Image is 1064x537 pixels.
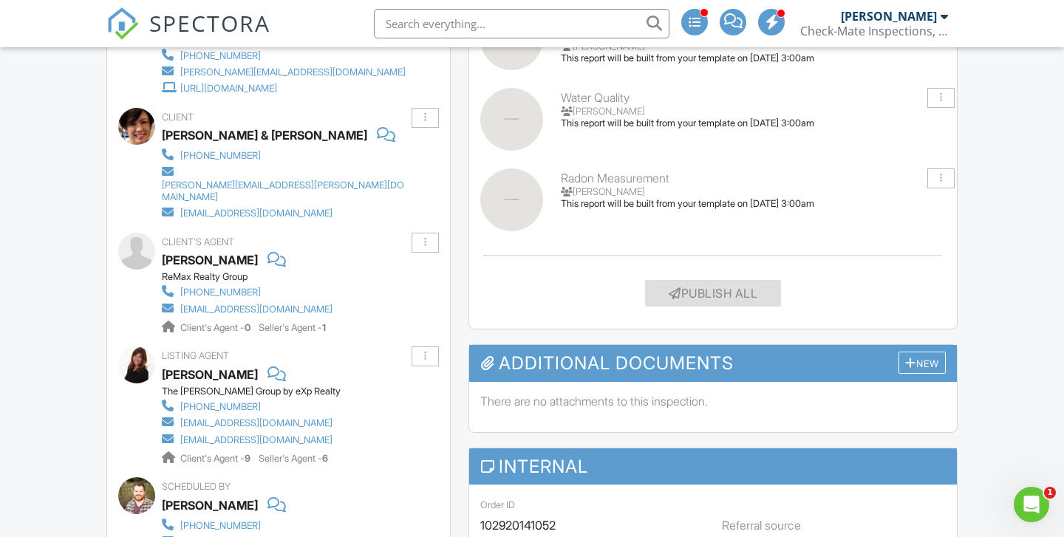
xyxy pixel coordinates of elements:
[162,47,406,63] a: [PHONE_NUMBER]
[561,89,946,106] div: Water Quality
[162,363,258,386] a: [PERSON_NAME]
[645,280,781,307] a: Publish All
[180,208,332,219] div: [EMAIL_ADDRESS][DOMAIN_NAME]
[561,198,946,210] div: This report will be built from your template on [DATE] 3:00am
[162,516,406,533] a: [PHONE_NUMBER]
[180,66,406,78] div: [PERSON_NAME][EMAIL_ADDRESS][DOMAIN_NAME]
[162,414,332,430] a: [EMAIL_ADDRESS][DOMAIN_NAME]
[149,7,270,38] span: SPECTORA
[162,163,412,205] a: [PERSON_NAME][EMAIL_ADDRESS][PERSON_NAME][DOMAIN_NAME]
[841,9,937,24] div: [PERSON_NAME]
[561,186,946,198] div: [PERSON_NAME]
[180,322,253,333] span: Client's Agent -
[561,52,946,64] div: This report will be built from your template on [DATE] 3:00am
[561,117,946,129] div: This report will be built from your template on [DATE] 3:00am
[480,393,946,409] p: There are no attachments to this inspection.
[322,453,328,464] strong: 6
[162,271,344,283] div: ReMax Realty Group
[374,9,669,38] input: Search everything...
[162,179,412,203] div: [PERSON_NAME][EMAIL_ADDRESS][PERSON_NAME][DOMAIN_NAME]
[180,401,261,413] div: [PHONE_NUMBER]
[162,79,406,95] a: [URL][DOMAIN_NAME]
[162,112,194,123] span: Client
[162,386,344,397] div: The [PERSON_NAME] Group by eXp Realty
[162,481,231,492] span: Scheduled By
[180,417,332,429] div: [EMAIL_ADDRESS][DOMAIN_NAME]
[800,24,948,38] div: Check-Mate Inspections, LLC
[162,124,367,146] div: [PERSON_NAME] & [PERSON_NAME]
[162,494,258,516] div: [PERSON_NAME]
[180,434,332,446] div: [EMAIL_ADDRESS][DOMAIN_NAME]
[162,350,229,361] span: Listing Agent
[180,83,277,95] div: [URL][DOMAIN_NAME]
[180,287,261,298] div: [PHONE_NUMBER]
[245,453,250,464] strong: 9
[180,150,261,162] div: [PHONE_NUMBER]
[162,283,332,299] a: [PHONE_NUMBER]
[180,304,332,315] div: [EMAIL_ADDRESS][DOMAIN_NAME]
[162,146,412,163] a: [PHONE_NUMBER]
[1014,487,1049,522] iframe: Intercom live chat
[259,322,326,333] span: Seller's Agent -
[162,204,412,220] a: [EMAIL_ADDRESS][DOMAIN_NAME]
[180,453,253,464] span: Client's Agent -
[480,499,515,512] label: Order ID
[180,520,261,532] div: [PHONE_NUMBER]
[245,322,250,333] strong: 0
[162,249,258,271] a: [PERSON_NAME]
[1044,487,1056,499] span: 1
[106,20,270,51] a: SPECTORA
[322,322,326,333] strong: 1
[561,170,946,186] div: Radon Measurement
[162,431,332,447] a: [EMAIL_ADDRESS][DOMAIN_NAME]
[259,453,328,464] span: Seller's Agent -
[162,236,234,247] span: Client's Agent
[561,106,946,117] div: [PERSON_NAME]
[106,7,139,40] img: The Best Home Inspection Software - Spectora
[162,63,406,79] a: [PERSON_NAME][EMAIL_ADDRESS][DOMAIN_NAME]
[469,448,957,485] h3: Internal
[162,397,332,414] a: [PHONE_NUMBER]
[469,345,957,381] h3: Additional Documents
[898,352,946,374] div: New
[722,517,801,533] label: Referral source
[180,50,261,62] div: [PHONE_NUMBER]
[162,300,332,316] a: [EMAIL_ADDRESS][DOMAIN_NAME]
